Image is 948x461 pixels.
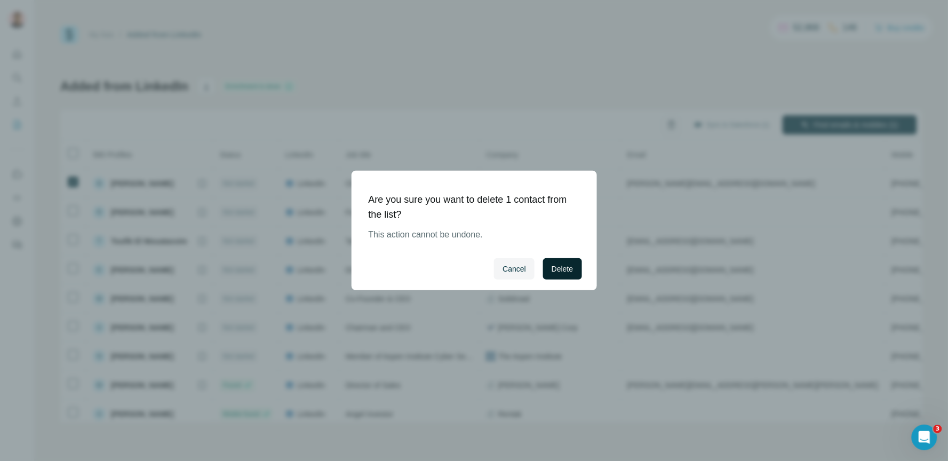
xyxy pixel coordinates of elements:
[369,228,571,241] p: This action cannot be undone.
[369,192,571,222] h1: Are you sure you want to delete 1 contact from the list?
[912,425,937,450] iframe: Intercom live chat
[543,258,581,280] button: Delete
[552,264,573,274] span: Delete
[494,258,535,280] button: Cancel
[934,425,942,433] span: 3
[503,264,526,274] span: Cancel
